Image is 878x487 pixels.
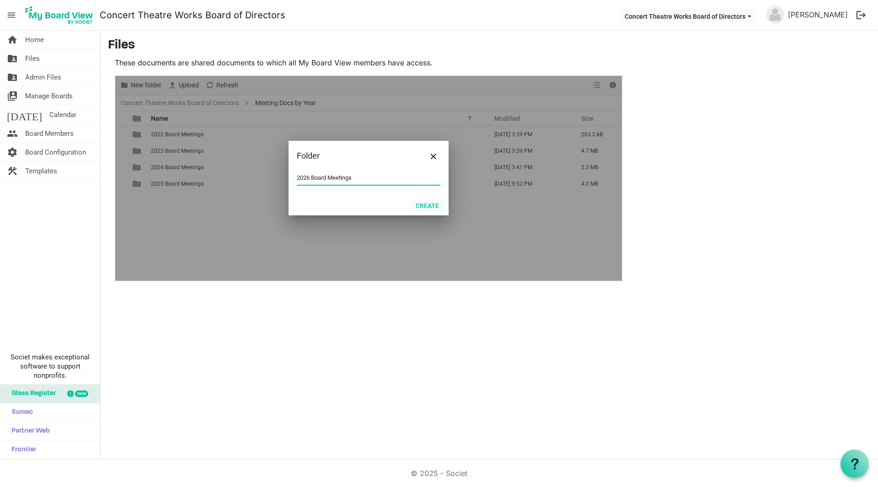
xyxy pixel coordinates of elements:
div: new [75,391,88,397]
span: Board Members [25,124,74,143]
span: Sumac [7,403,33,422]
input: Enter your folder name [297,171,440,185]
span: Manage Boards [25,87,73,105]
span: Board Configuration [25,143,86,161]
a: [PERSON_NAME] [784,5,851,24]
a: Concert Theatre Works Board of Directors [100,6,285,24]
span: Files [25,49,40,68]
button: Concert Theatre Works Board of Directors dropdownbutton [619,10,757,22]
button: Close [427,149,440,163]
span: Admin Files [25,68,61,86]
h3: Files [108,38,871,54]
span: Societ makes exceptional software to support nonprofits. [4,353,96,380]
span: construction [7,162,18,180]
span: switch_account [7,87,18,105]
img: no-profile-picture.svg [766,5,784,24]
span: Home [25,31,44,49]
span: Calendar [49,106,76,124]
span: Frontier [7,441,36,459]
span: people [7,124,18,143]
span: home [7,31,18,49]
a: © 2025 - Societ [411,469,467,478]
span: Partner Web [7,422,50,440]
a: My Board View Logo [22,4,100,27]
span: [DATE] [7,106,42,124]
span: Glass Register [7,385,56,403]
span: settings [7,143,18,161]
p: These documents are shared documents to which all My Board View members have access. [115,57,622,68]
span: Templates [25,162,57,180]
span: menu [3,6,20,24]
button: Create [410,199,445,212]
div: Folder [297,149,412,163]
span: folder_shared [7,49,18,68]
button: logout [851,5,871,25]
span: folder_shared [7,68,18,86]
img: My Board View Logo [22,4,96,27]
